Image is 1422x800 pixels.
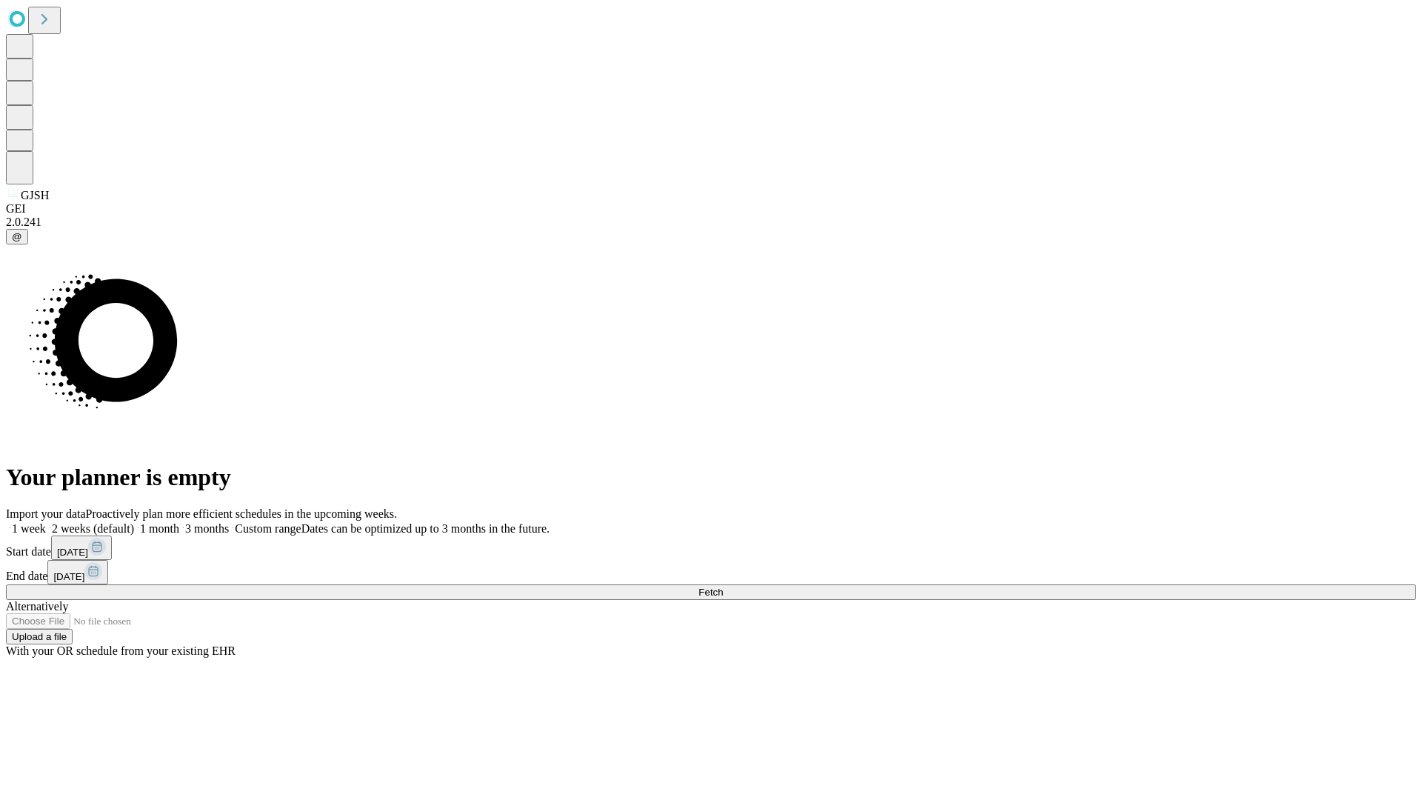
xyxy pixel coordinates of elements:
span: Import your data [6,507,86,520]
span: Fetch [698,587,723,598]
div: End date [6,560,1416,584]
button: [DATE] [47,560,108,584]
div: Start date [6,536,1416,560]
span: [DATE] [53,571,84,582]
span: 1 month [140,522,179,535]
button: [DATE] [51,536,112,560]
span: [DATE] [57,547,88,558]
span: Custom range [235,522,301,535]
span: Alternatively [6,600,68,613]
button: Upload a file [6,629,73,644]
div: GEI [6,202,1416,216]
span: 1 week [12,522,46,535]
span: GJSH [21,189,49,201]
span: 3 months [185,522,229,535]
div: 2.0.241 [6,216,1416,229]
h1: Your planner is empty [6,464,1416,491]
span: Dates can be optimized up to 3 months in the future. [301,522,550,535]
span: @ [12,231,22,242]
span: 2 weeks (default) [52,522,134,535]
span: Proactively plan more efficient schedules in the upcoming weeks. [86,507,397,520]
button: Fetch [6,584,1416,600]
span: With your OR schedule from your existing EHR [6,644,236,657]
button: @ [6,229,28,244]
